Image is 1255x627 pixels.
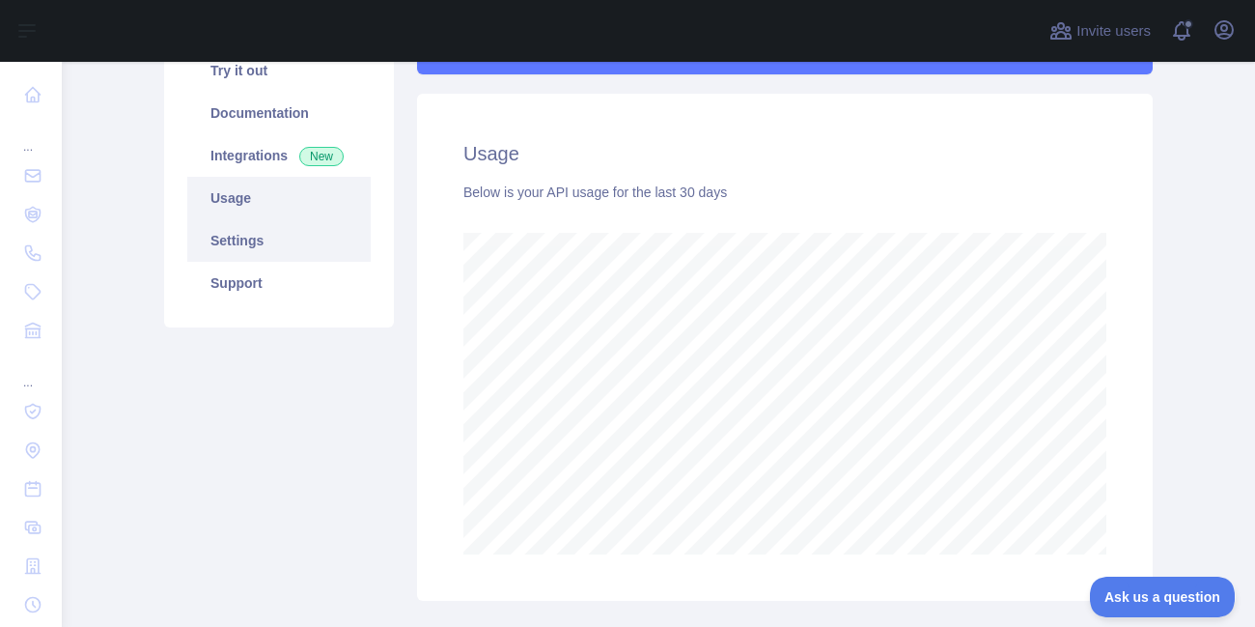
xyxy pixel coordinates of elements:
[187,262,371,304] a: Support
[15,352,46,390] div: ...
[187,92,371,134] a: Documentation
[187,134,371,177] a: Integrations New
[463,183,1106,202] div: Below is your API usage for the last 30 days
[1090,577,1236,617] iframe: Toggle Customer Support
[187,177,371,219] a: Usage
[299,147,344,166] span: New
[15,116,46,155] div: ...
[187,49,371,92] a: Try it out
[463,140,1106,167] h2: Usage
[187,219,371,262] a: Settings
[1076,20,1151,43] span: Invite users
[1046,15,1155,46] button: Invite users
